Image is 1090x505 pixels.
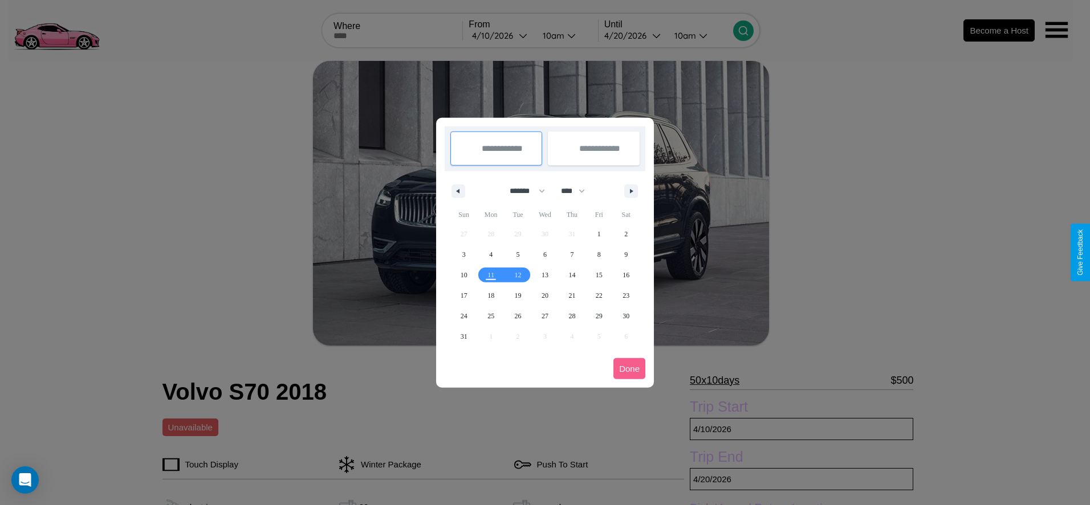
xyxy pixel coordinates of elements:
[559,206,585,224] span: Thu
[568,285,575,306] span: 21
[585,206,612,224] span: Fri
[505,306,531,326] button: 26
[596,285,603,306] span: 22
[487,306,494,326] span: 25
[596,265,603,285] span: 15
[597,224,601,244] span: 1
[477,285,504,306] button: 18
[585,285,612,306] button: 22
[613,306,640,326] button: 30
[461,306,467,326] span: 24
[450,326,477,347] button: 31
[570,244,574,265] span: 7
[542,306,548,326] span: 27
[531,244,558,265] button: 6
[613,224,640,244] button: 2
[1076,229,1084,276] div: Give Feedback
[450,306,477,326] button: 24
[623,285,629,306] span: 23
[623,265,629,285] span: 16
[515,306,522,326] span: 26
[450,244,477,265] button: 3
[450,206,477,224] span: Sun
[477,244,504,265] button: 4
[487,285,494,306] span: 18
[597,244,601,265] span: 8
[559,265,585,285] button: 14
[515,285,522,306] span: 19
[531,265,558,285] button: 13
[505,285,531,306] button: 19
[585,244,612,265] button: 8
[623,306,629,326] span: 30
[613,285,640,306] button: 23
[531,285,558,306] button: 20
[461,285,467,306] span: 17
[543,244,547,265] span: 6
[11,466,39,494] div: Open Intercom Messenger
[585,265,612,285] button: 15
[568,306,575,326] span: 28
[613,206,640,224] span: Sat
[531,206,558,224] span: Wed
[516,244,520,265] span: 5
[585,306,612,326] button: 29
[596,306,603,326] span: 29
[487,265,494,285] span: 11
[559,285,585,306] button: 21
[515,265,522,285] span: 12
[559,306,585,326] button: 28
[568,265,575,285] span: 14
[477,265,504,285] button: 11
[624,224,628,244] span: 2
[542,265,548,285] span: 13
[613,358,645,379] button: Done
[477,206,504,224] span: Mon
[450,285,477,306] button: 17
[462,244,466,265] span: 3
[542,285,548,306] span: 20
[585,224,612,244] button: 1
[613,265,640,285] button: 16
[505,206,531,224] span: Tue
[461,265,467,285] span: 10
[505,265,531,285] button: 12
[450,265,477,285] button: 10
[559,244,585,265] button: 7
[624,244,628,265] span: 9
[489,244,493,265] span: 4
[461,326,467,347] span: 31
[505,244,531,265] button: 5
[477,306,504,326] button: 25
[613,244,640,265] button: 9
[531,306,558,326] button: 27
